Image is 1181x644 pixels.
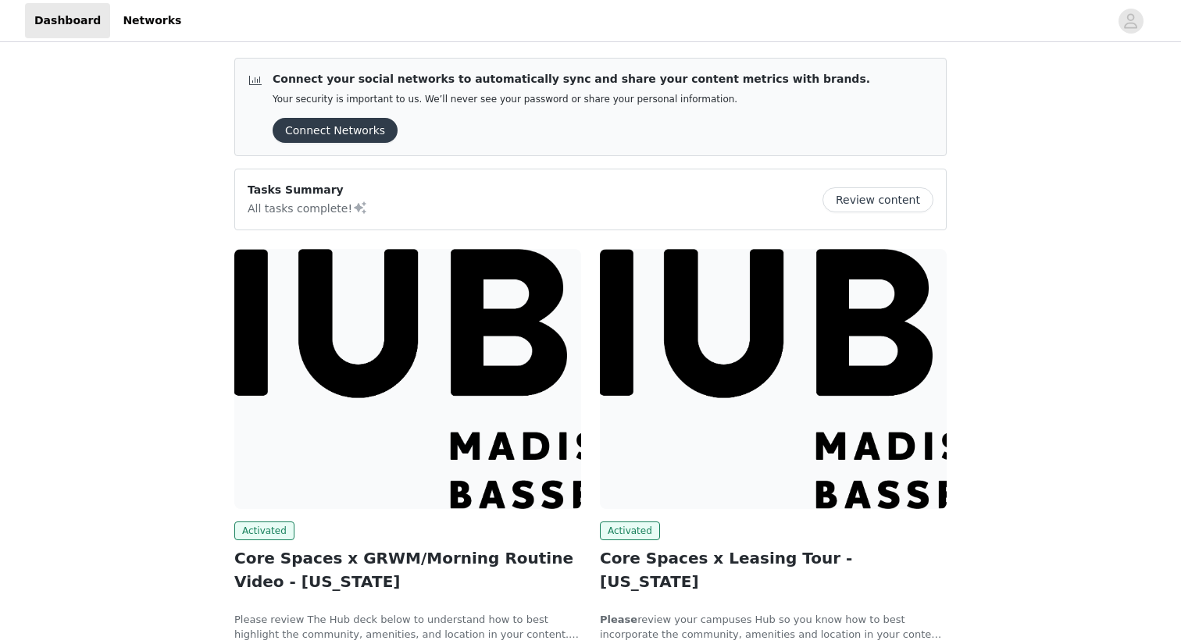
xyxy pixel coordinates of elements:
img: All Roads Travel [600,249,947,509]
span: Activated [600,521,660,540]
span: Activated [234,521,294,540]
button: Connect Networks [273,118,398,143]
div: Please review The Hub deck below to understand how to best highlight the community, amenities, an... [234,612,581,642]
a: Dashboard [25,3,110,38]
h2: Core Spaces x Leasing Tour - [US_STATE] [600,546,947,593]
h2: Core Spaces x GRWM/Morning Routine Video - [US_STATE] [234,546,581,593]
div: review your campuses Hub so you know how to best incorporate the community, amenities and locatio... [600,612,947,642]
a: Networks [113,3,191,38]
p: Your security is important to us. We’ll never see your password or share your personal information. [273,94,870,105]
strong: Please [600,614,637,625]
p: Connect your social networks to automatically sync and share your content metrics with brands. [273,71,870,87]
button: Review content [822,187,933,212]
p: All tasks complete! [248,198,368,217]
img: All Roads Travel [234,249,581,509]
p: Tasks Summary [248,182,368,198]
div: avatar [1123,9,1138,34]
